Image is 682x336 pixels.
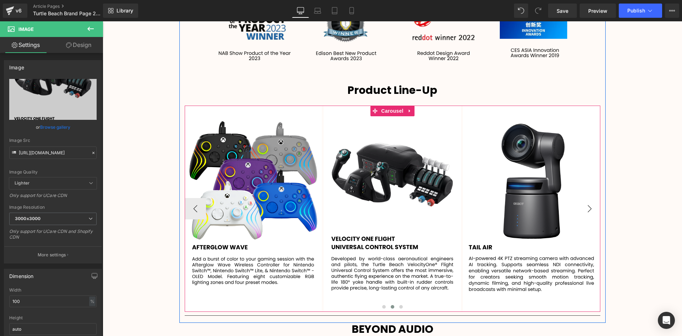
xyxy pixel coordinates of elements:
[326,4,343,18] a: Tablet
[89,297,96,306] div: %
[40,121,70,133] a: Browse gallery
[9,288,97,293] div: Width
[4,246,102,263] button: More settings
[18,26,34,32] span: Image
[9,315,97,320] div: Height
[580,4,616,18] a: Preview
[588,7,607,15] span: Preview
[15,180,29,186] b: Lighter
[14,6,23,15] div: v6
[9,229,97,245] div: Only support for UCare CDN and Shopify CDN
[9,323,97,335] input: auto
[15,216,40,221] b: 3000x3000
[103,4,138,18] a: New Library
[117,7,133,14] span: Library
[9,146,97,159] input: Link
[33,11,101,16] span: Turtle Beach Brand Page 2025
[33,4,115,9] a: Article Pages
[658,312,675,329] div: Open Intercom Messenger
[9,193,97,203] div: Only support for UCare CDN
[9,170,97,175] div: Image Quality
[9,60,24,70] div: Image
[3,4,27,18] a: v6
[9,138,97,143] div: Image Src
[303,84,312,95] a: Expand / Collapse
[557,7,568,15] span: Save
[619,4,662,18] button: Publish
[531,4,545,18] button: Redo
[9,205,97,210] div: Image Resolution
[665,4,679,18] button: More
[514,4,528,18] button: Undo
[38,252,66,258] p: More settings
[627,8,645,14] span: Publish
[292,4,309,18] a: Desktop
[245,61,335,76] span: Product Line-Up
[249,300,331,315] strong: BEYOND AUDIO
[9,123,97,131] div: or
[343,4,360,18] a: Mobile
[309,4,326,18] a: Laptop
[9,269,34,279] div: Dimension
[53,37,104,53] a: Design
[277,84,302,95] span: Carousel
[9,295,97,307] input: auto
